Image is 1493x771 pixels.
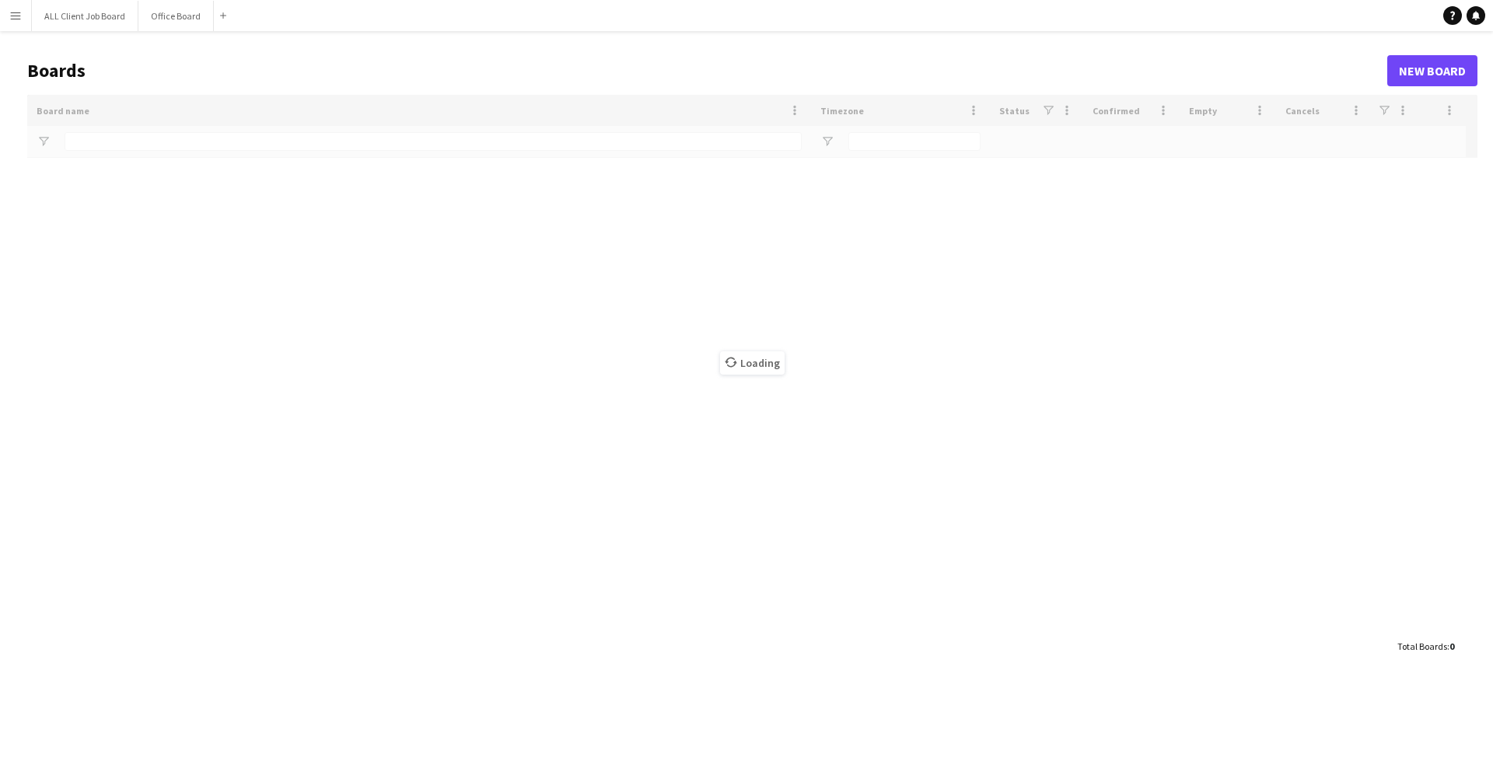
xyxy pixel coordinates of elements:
[1397,631,1454,661] div: :
[27,59,1387,82] h1: Boards
[1449,640,1454,652] span: 0
[32,1,138,31] button: ALL Client Job Board
[1387,55,1477,86] a: New Board
[1397,640,1447,652] span: Total Boards
[720,351,785,375] span: Loading
[138,1,214,31] button: Office Board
